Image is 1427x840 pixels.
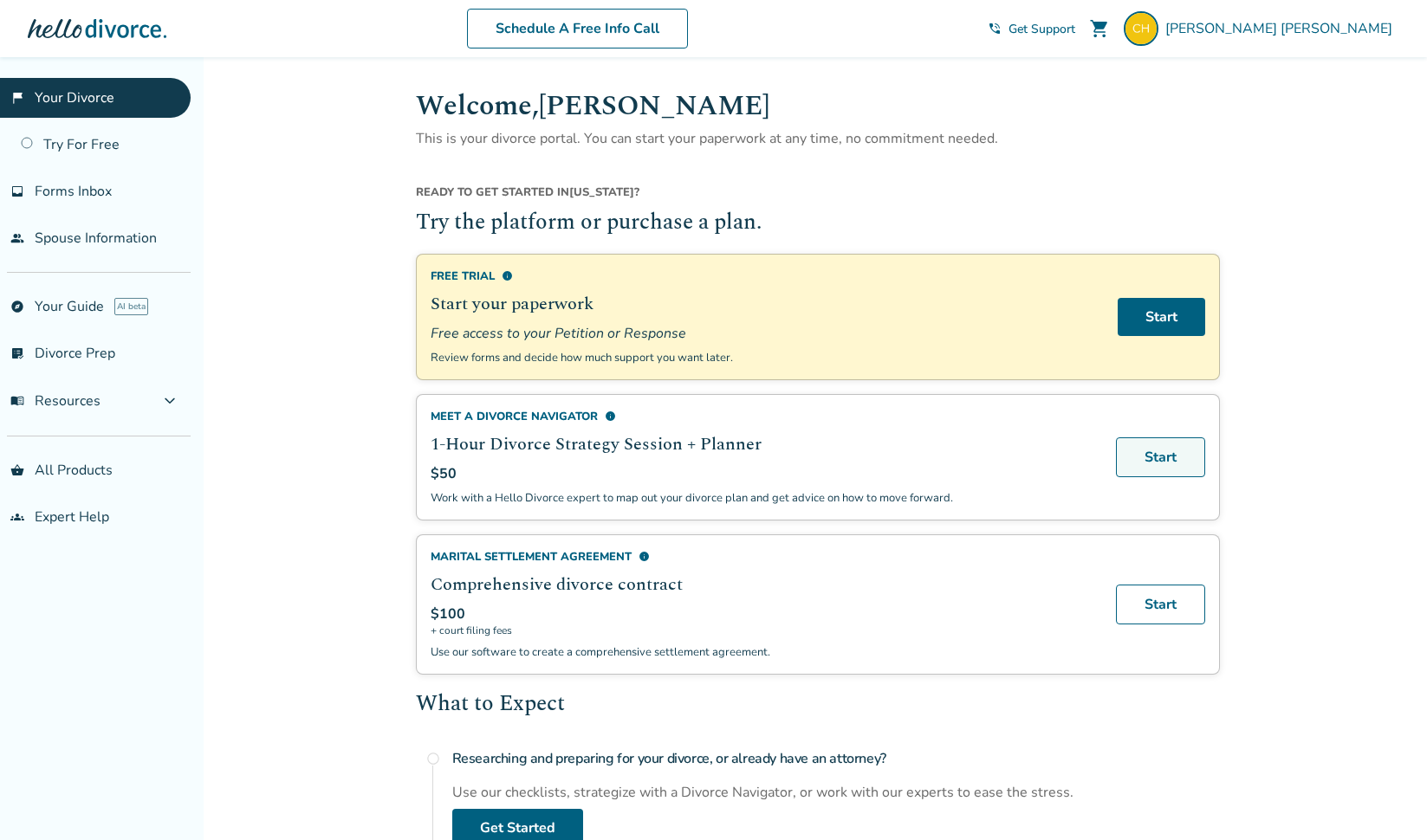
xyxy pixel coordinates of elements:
[1340,757,1427,840] iframe: Chat Widget
[605,410,616,422] span: info
[35,182,112,201] span: Forms Inbox
[416,184,569,200] span: Ready to get started in
[1116,585,1205,624] a: Start
[1124,11,1158,46] img: carrie.rau@gmail.com
[502,270,513,281] span: info
[10,184,24,198] span: inbox
[431,409,1095,424] div: Meet a divorce navigator
[431,464,457,483] span: $50
[159,391,180,411] span: expand_more
[431,549,1095,565] div: Marital Settlement Agreement
[1118,298,1205,336] a: Start
[416,184,1220,207] div: [US_STATE] ?
[988,21,1075,37] a: phone_in_talkGet Support
[10,346,24,360] span: list_alt_check
[431,604,465,624] span: $100
[431,490,1095,506] p: Work with a Hello Divorce expert to map out your divorce plan and get advice on how to move forward.
[431,624,1095,637] span: + court filing fees
[416,85,1220,127] h1: Welcome, [PERSON_NAME]
[10,463,24,477] span: shopping_basket
[988,22,1002,36] span: phone_in_talk
[1165,19,1399,38] span: [PERSON_NAME] [PERSON_NAME]
[1116,437,1205,477] a: Start
[431,431,1095,457] h2: 1-Hour Divorce Strategy Session + Planner
[431,324,1097,343] span: Free access to your Petition or Response
[10,300,24,313] span: explore
[416,127,1220,150] p: This is your divorce portal. You can start your paperwork at any time, no commitment needed.
[10,510,24,524] span: groups
[431,644,1095,660] p: Use our software to create a comprehensive settlement agreement.
[416,688,1220,721] h2: What to Expect
[467,9,688,48] a: Schedule A Free Info Call
[639,551,650,562] span: info
[452,783,1220,802] div: Use our checklists, strategize with a Divorce Navigator, or work with our experts to ease the str...
[431,350,1097,365] p: Review forms and decide how much support you want later.
[10,231,24,245] span: people
[10,91,24,105] span: flag_2
[10,391,101,410] span: Resources
[431,572,1095,598] h2: Comprehensive divorce contract
[452,741,1220,776] h4: Researching and preparing for your divorce, or already have an attorney?
[114,298,148,315] span: AI beta
[431,291,1097,317] h2: Start your paperwork
[431,268,1097,284] div: Free Trial
[426,752,440,766] span: radio_button_unchecked
[1089,18,1110,39] span: shopping_cart
[416,207,1220,240] h2: Try the platform or purchase a plan.
[10,394,24,408] span: menu_book
[1009,21,1075,37] span: Get Support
